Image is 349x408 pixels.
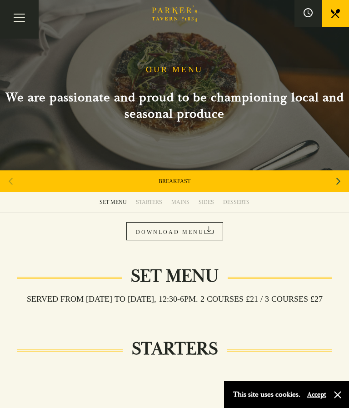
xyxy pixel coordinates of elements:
[199,199,214,206] div: SIDES
[159,178,190,185] a: BREAKFAST
[194,192,219,213] a: SIDES
[18,294,332,304] h3: Served from [DATE] to [DATE], 12:30-6pm. 2 COURSES £21 / 3 COURSES £27
[146,65,203,75] h1: OUR MENU
[307,390,326,399] button: Accept
[95,192,131,213] a: SET MENU
[333,390,342,399] button: Close and accept
[223,199,249,206] div: DESSERTS
[131,192,167,213] a: STARTERS
[122,265,228,287] h2: Set Menu
[233,388,300,401] p: This site uses cookies.
[126,222,223,240] a: DOWNLOAD MENU
[100,199,127,206] div: SET MENU
[219,192,254,213] a: DESSERTS
[332,171,344,191] div: Next slide
[171,199,189,206] div: MAINS
[167,192,194,213] a: MAINS
[136,199,162,206] div: STARTERS
[123,338,227,360] h2: STARTERS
